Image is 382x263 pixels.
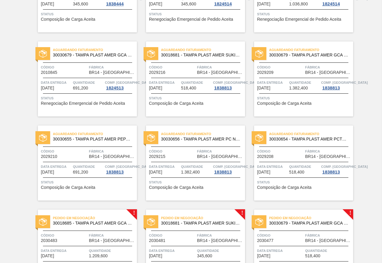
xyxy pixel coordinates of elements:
[149,254,162,258] span: 24/10/2025
[149,164,180,170] span: Data entrega
[149,154,165,159] span: 2029215
[41,101,125,106] span: Renegociação Emergencial de Pedido Aceita
[149,64,196,70] span: Código
[149,86,162,90] span: 02/10/2025
[257,170,270,174] span: 02/10/2025
[149,2,162,6] span: 18/09/2025
[257,101,311,106] span: Composição de Carga Aceita
[41,185,95,190] span: Composição de Carga Aceita
[197,238,244,243] span: BR14 - Curitibana
[149,148,196,154] span: Código
[255,218,263,226] img: status
[105,164,135,174] a: Comp. [GEOGRAPHIC_DATA]1838813
[321,80,368,86] span: Comp. Carga
[197,254,212,258] span: 345,600
[105,2,125,6] div: 1838444
[197,70,244,75] span: BR14 - Curitibana
[41,80,71,86] span: Data entrega
[137,125,245,201] a: statusAguardando Faturamento30030656 - TAMPA PLAST AMER PC NIV24Código2029215FábricaBR14 - [GEOGR...
[149,170,162,174] span: 02/10/2025
[73,86,88,90] span: 691,200
[89,248,135,254] span: Quantidade
[89,70,135,75] span: BR14 - Curitibana
[257,148,304,154] span: Código
[213,86,233,90] div: 1838813
[197,154,244,159] span: BR14 - Curitibana
[305,148,352,154] span: Fábrica
[257,86,270,90] span: 02/10/2025
[197,64,244,70] span: Fábrica
[89,238,135,243] span: BR14 - Curitibana
[181,80,212,86] span: Quantidade
[321,164,352,174] a: Comp. [GEOGRAPHIC_DATA]1838813
[305,232,352,238] span: Fábrica
[149,248,196,254] span: Data entrega
[41,148,87,154] span: Código
[149,101,203,106] span: Composição de Carga Aceita
[161,47,245,53] span: Aguardando Faturamento
[73,80,104,86] span: Quantidade
[149,80,180,86] span: Data entrega
[257,254,270,258] span: 24/10/2025
[39,134,47,142] img: status
[197,248,244,254] span: Quantidade
[137,41,245,116] a: statusAguardando Faturamento30018681 - TAMPA PLAST AMER SUKITA S/LINERCódigo2029216FábricaBR14 - ...
[213,164,259,170] span: Comp. Carga
[73,164,104,170] span: Quantidade
[245,41,353,116] a: statusAguardando Faturamento30030679 - TAMPA PLAST AMER GCA ZERO NIV24Código2029209FábricaBR14 - ...
[89,148,135,154] span: Fábrica
[257,2,270,6] span: 18/09/2025
[149,185,203,190] span: Composição de Carga Aceita
[41,232,87,238] span: Código
[105,170,125,174] div: 1838813
[305,254,320,258] span: 518,400
[53,221,132,225] span: 30018685 - TAMPA PLAST AMER GCA S/LINER
[147,50,155,58] img: status
[257,179,352,185] span: Status
[289,80,320,86] span: Quantidade
[269,53,348,57] span: 30030679 - TAMPA PLAST AMER GCA ZERO NIV24
[245,125,353,201] a: statusAguardando Faturamento30030654 - TAMPA PLAST AMER PCTW NIV24Código2029208FábricaBR14 - [GEO...
[213,80,259,86] span: Comp. Carga
[321,80,352,90] a: Comp. [GEOGRAPHIC_DATA]1838813
[257,238,274,243] span: 2030477
[89,154,135,159] span: BR14 - Curitibana
[73,2,88,6] span: 345,600
[105,86,125,90] div: 1824513
[321,164,368,170] span: Comp. Carga
[213,164,244,174] a: Comp. [GEOGRAPHIC_DATA]1838813
[257,248,304,254] span: Data entrega
[149,238,165,243] span: 2030481
[41,70,57,75] span: 2010845
[289,164,320,170] span: Quantidade
[105,80,135,90] a: Comp. [GEOGRAPHIC_DATA]1824513
[147,134,155,142] img: status
[305,154,352,159] span: BR14 - Curitibana
[197,232,244,238] span: Fábrica
[269,137,348,141] span: 30030654 - TAMPA PLAST AMER PCTW NIV24
[41,86,54,90] span: 18/09/2025
[289,86,308,90] span: 1.382,400
[41,2,54,6] span: 18/09/2025
[181,2,196,6] span: 345,600
[147,218,155,226] img: status
[161,137,240,141] span: 30030656 - TAMPA PLAST AMER PC NIV24
[257,154,274,159] span: 2029208
[321,2,341,6] div: 1824514
[257,70,274,75] span: 2029209
[73,170,88,174] span: 691,200
[29,41,137,116] a: statusAguardando Faturamento30030679 - TAMPA PLAST AMER GCA ZERO NIV24Código2010845FábricaBR14 - ...
[53,137,132,141] span: 30030655 - TAMPA PLAST AMER PEPSI ZERO NIV24
[89,254,108,258] span: 1.209,600
[269,47,353,53] span: Aguardando Faturamento
[269,131,353,137] span: Aguardando Faturamento
[305,64,352,70] span: Fábrica
[305,70,352,75] span: BR14 - Curitibana
[257,185,311,190] span: Composição de Carga Aceita
[41,17,95,22] span: Composição de Carga Aceita
[89,64,135,70] span: Fábrica
[321,170,341,174] div: 1838813
[53,215,137,221] span: Pedido em Negociação
[161,131,245,137] span: Aguardando Faturamento
[213,170,233,174] div: 1838813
